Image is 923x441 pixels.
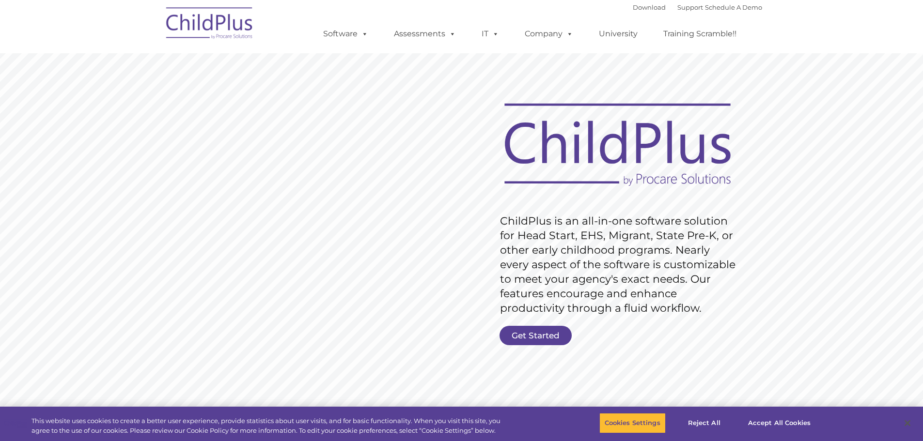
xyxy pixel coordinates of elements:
a: Company [515,24,583,44]
button: Reject All [674,413,735,433]
div: This website uses cookies to create a better user experience, provide statistics about user visit... [31,416,508,435]
a: Assessments [384,24,466,44]
button: Accept All Cookies [743,413,816,433]
a: Get Started [500,326,572,345]
font: | [633,3,762,11]
button: Close [897,412,918,434]
a: Software [313,24,378,44]
a: IT [472,24,509,44]
a: Download [633,3,666,11]
a: Training Scramble!! [654,24,746,44]
img: ChildPlus by Procare Solutions [161,0,258,49]
a: University [589,24,647,44]
a: Support [677,3,703,11]
a: Schedule A Demo [705,3,762,11]
button: Cookies Settings [599,413,666,433]
rs-layer: ChildPlus is an all-in-one software solution for Head Start, EHS, Migrant, State Pre-K, or other ... [500,214,740,316]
